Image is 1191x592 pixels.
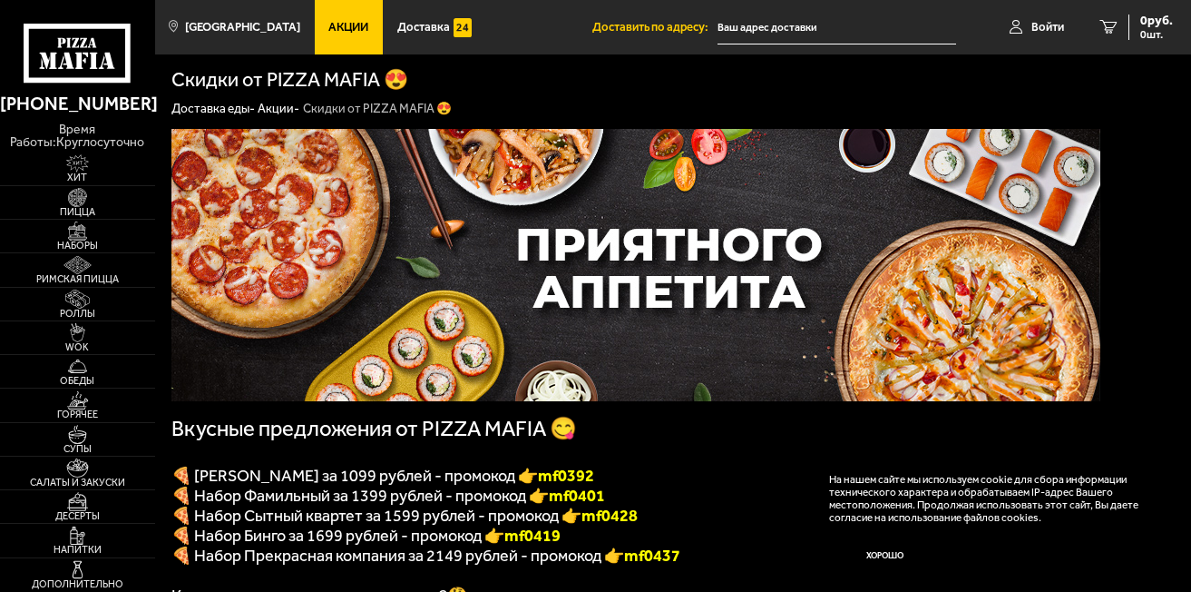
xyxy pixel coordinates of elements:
span: Вкусные предложения от PIZZA MAFIA 😋 [171,416,577,441]
img: 15daf4d41897b9f0e9f617042186c801.svg [454,18,473,37]
span: 0 руб. [1140,15,1173,27]
span: 🍕 Набор Прекрасная компания за 2149 рублей - промокод 👉 [171,546,624,566]
span: Доставить по адресу: [592,21,718,33]
a: Доставка еды- [171,101,255,115]
span: 🍕 [PERSON_NAME] за 1099 рублей - промокод 👉 [171,466,594,486]
span: Войти [1031,21,1064,33]
span: 0 шт. [1140,29,1173,40]
span: [GEOGRAPHIC_DATA] [185,21,300,33]
b: mf0428 [581,506,638,526]
span: Акции [328,21,368,33]
button: Хорошо [829,537,941,574]
span: Доставка [397,21,450,33]
h1: Скидки от PIZZA MAFIA 😍 [171,71,408,91]
span: 🍕 Набор Бинго за 1699 рублей - промокод 👉 [171,526,561,546]
span: mf0437 [624,546,680,566]
p: На нашем сайте мы используем cookie для сбора информации технического характера и обрабатываем IP... [829,473,1151,525]
a: Акции- [258,101,299,115]
span: 🍕 Набор Фамильный за 1399 рублей - промокод 👉 [171,486,605,506]
font: mf0392 [538,466,594,486]
b: mf0419 [504,526,561,546]
b: mf0401 [549,486,605,506]
input: Ваш адрес доставки [718,11,956,44]
img: 1024x1024 [171,129,1100,401]
span: 🍕 Набор Сытный квартет за 1599 рублей - промокод 👉 [171,506,638,526]
div: Скидки от PIZZA MAFIA 😍 [303,101,452,117]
